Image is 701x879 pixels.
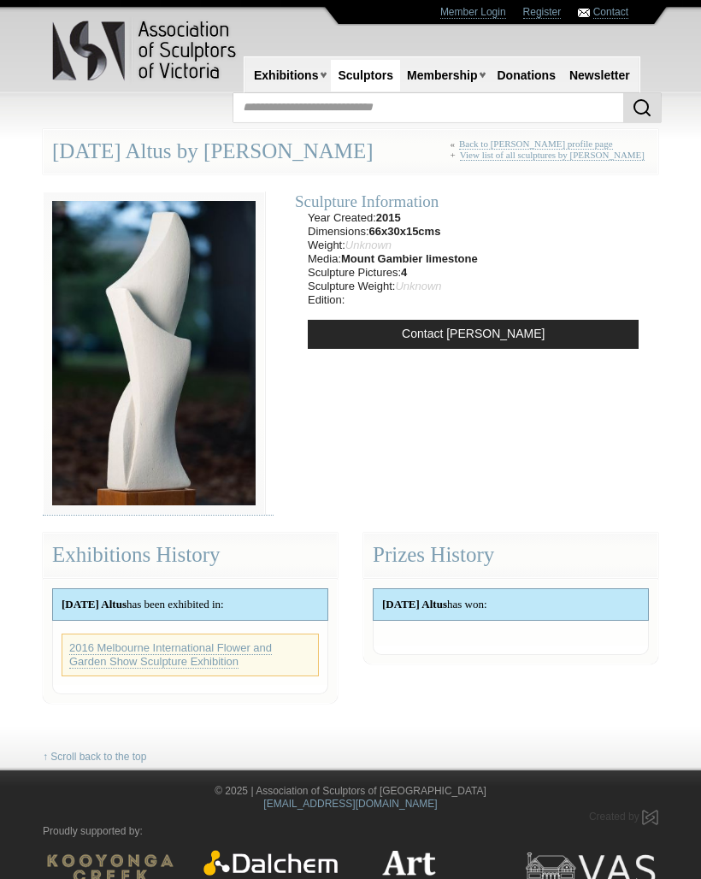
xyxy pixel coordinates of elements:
a: Contact [PERSON_NAME] [308,320,639,349]
strong: [DATE] Altus [62,598,127,611]
span: Unknown [395,280,441,292]
a: Newsletter [563,60,637,91]
p: Proudly supported by: [43,825,658,838]
li: Media: [308,252,478,266]
strong: Mount Gambier limestone [341,252,478,265]
a: Created by [589,811,658,823]
span: Unknown [345,239,392,251]
div: © 2025 | Association of Sculptors of [GEOGRAPHIC_DATA] [30,785,671,811]
strong: [DATE] Altus [382,598,447,611]
div: [DATE] Altus by [PERSON_NAME] [43,129,658,174]
a: 2016 Melbourne International Flower and Garden Show Sculpture Exhibition [69,641,272,669]
li: Sculpture Weight: [308,280,478,293]
img: Contact ASV [578,9,590,17]
li: Sculpture Pictures: [308,266,478,280]
li: Weight: [308,239,478,252]
div: Sculpture Information [295,192,651,211]
a: [EMAIL_ADDRESS][DOMAIN_NAME] [263,798,437,810]
li: Year Created: [308,211,478,225]
li: Edition: [308,293,478,307]
a: Register [523,6,562,19]
a: Sculptors [331,60,400,91]
a: Membership [400,60,484,91]
img: 001-2__medium.jpg [43,192,265,516]
div: Exhibitions History [43,533,338,578]
div: Prizes History [363,533,658,578]
strong: 2015 [376,211,401,224]
div: « + [451,139,650,168]
strong: 66x30x15cms [369,225,441,238]
img: Created by Marby [642,810,658,824]
img: Dalchem Products [203,850,339,876]
a: Back to [PERSON_NAME] profile page [459,139,613,150]
img: logo.png [51,17,239,85]
li: Dimensions: [308,225,478,239]
a: Exhibitions [247,60,325,91]
span: Created by [589,811,639,823]
a: ↑ Scroll back to the top [43,751,146,764]
a: Member Login [440,6,506,19]
a: Donations [490,60,562,91]
strong: 4 [401,266,407,279]
div: has been exhibited in: [53,589,327,620]
a: Contact [593,6,628,19]
div: has won: [374,589,648,620]
a: View list of all sculptures by [PERSON_NAME] [460,150,645,161]
img: Search [632,97,652,118]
